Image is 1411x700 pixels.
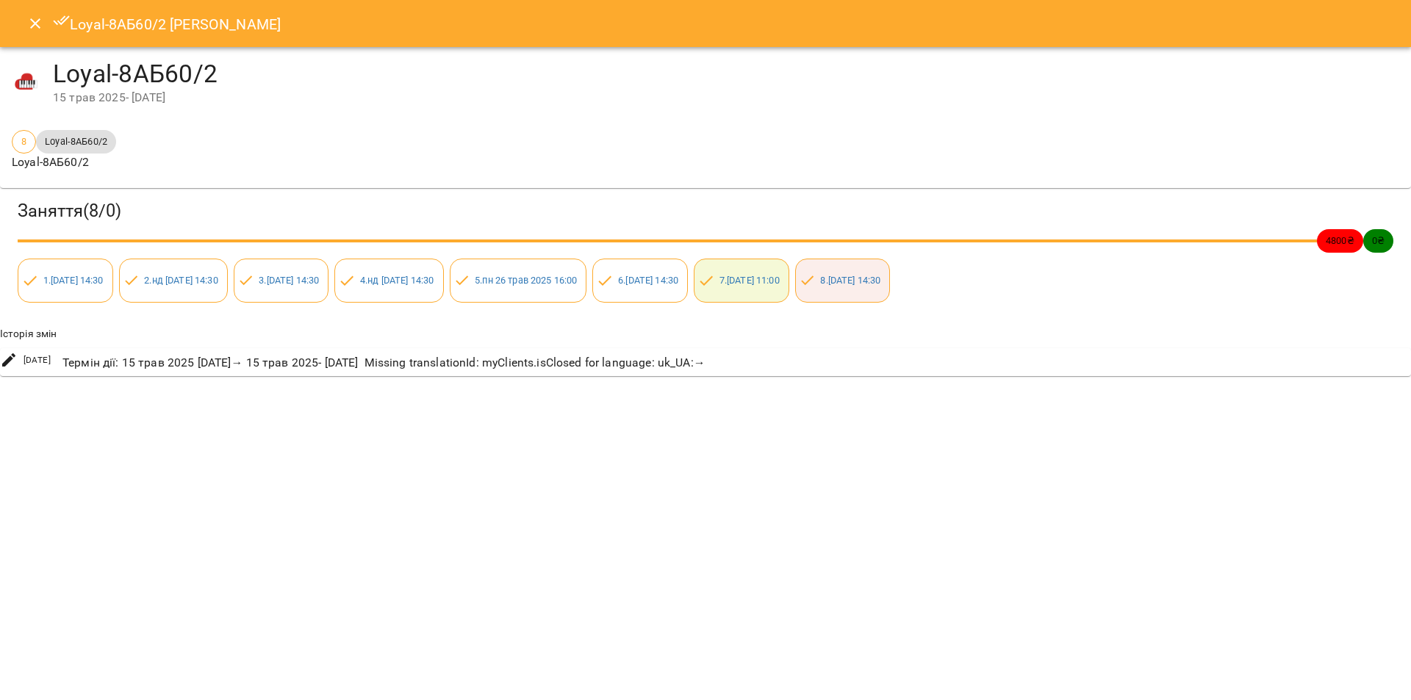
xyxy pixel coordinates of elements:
a: 1.[DATE] 14:30 [43,275,104,286]
a: 4.нд [DATE] 14:30 [360,275,434,286]
h3: Заняття ( 8 / 0 ) [18,200,1393,223]
span: 0 ₴ [1363,234,1393,248]
h6: Loyal-8АБ60/2 [PERSON_NAME] [53,12,281,36]
span: Loyal-8АБ60/2 [36,134,116,148]
div: Missing translationId: myClients.isClosed for language: uk_UA : → [362,351,708,375]
a: 6.[DATE] 14:30 [618,275,678,286]
img: 42377b0de29e0fb1f7aad4b12e1980f7.jpeg [12,68,41,97]
h4: Loyal-8АБ60/2 [53,59,1399,89]
span: 4800 ₴ [1317,234,1363,248]
span: 8 [12,134,35,148]
div: 15 трав 2025 - [DATE] [53,89,1399,107]
a: 5.пн 26 трав 2025 16:00 [475,275,577,286]
a: 3.[DATE] 14:30 [259,275,319,286]
p: Loyal-8АБ60/2 [12,154,116,171]
a: 8.[DATE] 14:30 [820,275,880,286]
div: Термін дії : 15 трав 2025 [DATE] → 15 трав 2025 - [DATE] [60,351,362,375]
span: [DATE] [24,353,51,368]
button: Close [18,6,53,41]
a: 7.[DATE] 11:00 [719,275,780,286]
a: 2.нд [DATE] 14:30 [144,275,218,286]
